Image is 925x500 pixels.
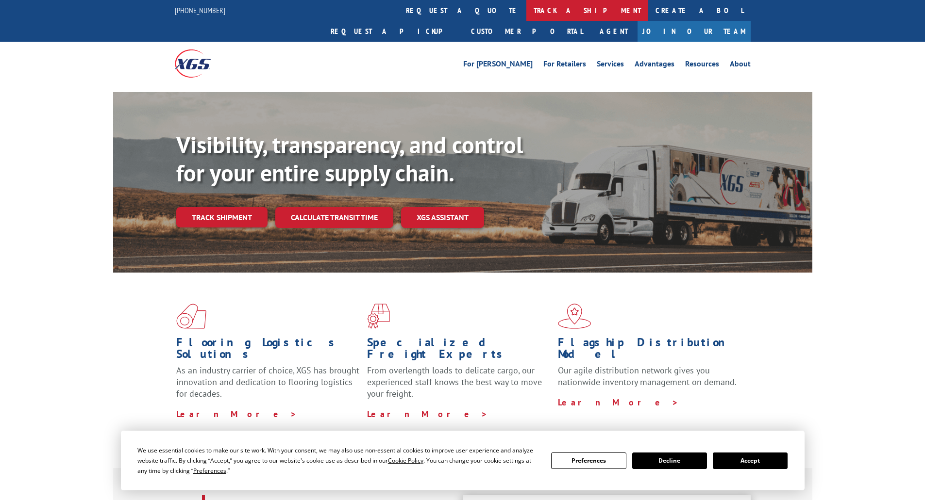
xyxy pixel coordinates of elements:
a: Advantages [635,60,674,71]
a: Track shipment [176,207,268,227]
img: xgs-icon-total-supply-chain-intelligence-red [176,304,206,329]
a: Request a pickup [323,21,464,42]
a: Join Our Team [638,21,751,42]
button: Decline [632,452,707,469]
a: XGS ASSISTANT [401,207,484,228]
p: From overlength loads to delicate cargo, our experienced staff knows the best way to move your fr... [367,365,551,408]
a: Agent [590,21,638,42]
h1: Flagship Distribution Model [558,337,741,365]
a: Resources [685,60,719,71]
span: Cookie Policy [388,456,423,465]
a: For Retailers [543,60,586,71]
span: Our agile distribution network gives you nationwide inventory management on demand. [558,365,737,387]
h1: Flooring Logistics Solutions [176,337,360,365]
a: Calculate transit time [275,207,393,228]
a: About [730,60,751,71]
a: Learn More > [367,408,488,419]
img: xgs-icon-flagship-distribution-model-red [558,304,591,329]
div: Cookie Consent Prompt [121,431,805,490]
span: Preferences [193,467,226,475]
a: Learn More > [176,408,297,419]
a: Customer Portal [464,21,590,42]
a: Services [597,60,624,71]
a: For [PERSON_NAME] [463,60,533,71]
span: As an industry carrier of choice, XGS has brought innovation and dedication to flooring logistics... [176,365,359,399]
div: We use essential cookies to make our site work. With your consent, we may also use non-essential ... [137,445,539,476]
h1: Specialized Freight Experts [367,337,551,365]
button: Accept [713,452,788,469]
img: xgs-icon-focused-on-flooring-red [367,304,390,329]
button: Preferences [551,452,626,469]
a: Learn More > [558,397,679,408]
a: [PHONE_NUMBER] [175,5,225,15]
b: Visibility, transparency, and control for your entire supply chain. [176,129,523,188]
